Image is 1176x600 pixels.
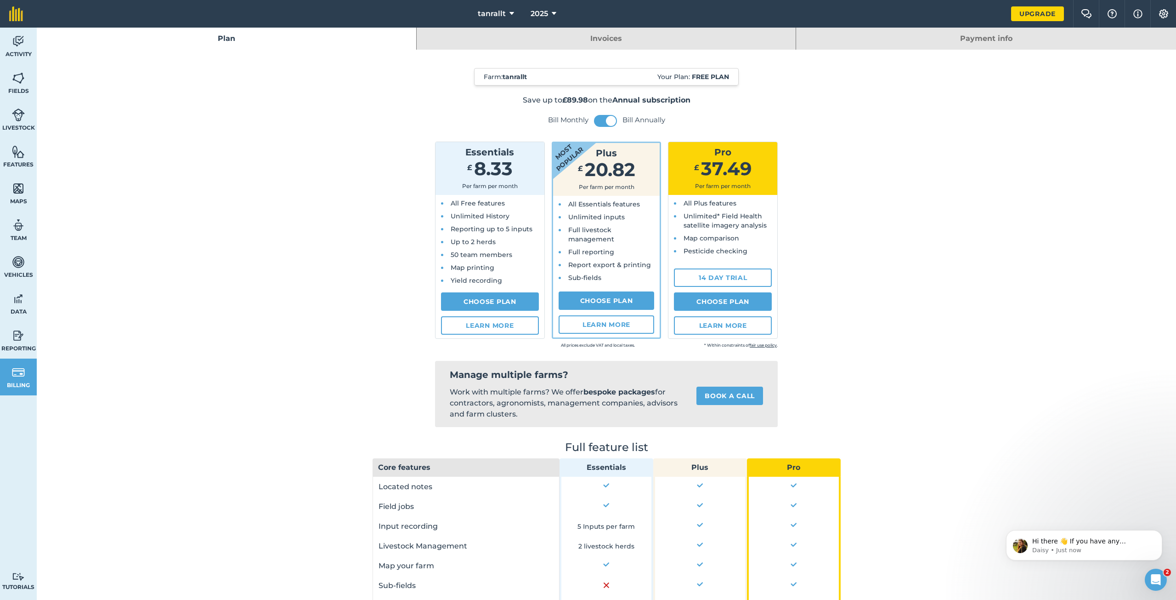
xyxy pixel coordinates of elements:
[674,269,772,287] a: 14 day trial
[692,73,729,81] strong: Free plan
[12,572,25,581] img: svg+xml;base64,PD94bWwgdmVyc2lvbj0iMS4wIiBlbmNvZGluZz0idXRmLTgiPz4KPCEtLSBHZW5lcmF0b3I6IEFkb2JlIE...
[484,72,527,81] span: Farm :
[789,579,799,589] img: Yes
[560,536,653,556] td: 2 livestock herds
[601,560,611,569] img: Yes
[560,458,653,477] th: Essentials
[585,158,635,181] span: 20.82
[696,387,763,405] a: Book a call
[474,157,513,180] span: 8.33
[1158,9,1169,18] img: A cog icon
[503,73,527,81] strong: tanrallt
[12,255,25,269] img: svg+xml;base64,PD94bWwgdmVyc2lvbj0iMS4wIiBlbmNvZGluZz0idXRmLTgiPz4KPCEtLSBHZW5lcmF0b3I6IEFkb2JlIE...
[12,182,25,195] img: svg+xml;base64,PHN2ZyB4bWxucz0iaHR0cDovL3d3dy53My5vcmcvMjAwMC9zdmciIHdpZHRoPSI1NiIgaGVpZ2h0PSI2MC...
[695,560,705,569] img: Yes
[373,516,560,536] td: Input recording
[373,576,560,595] td: Sub-fields
[373,95,841,106] p: Save up to on the
[451,263,494,272] span: Map printing
[568,274,601,282] span: Sub-fields
[12,329,25,343] img: svg+xml;base64,PD94bWwgdmVyc2lvbj0iMS4wIiBlbmNvZGluZz0idXRmLTgiPz4KPCEtLSBHZW5lcmF0b3I6IEFkb2JlIE...
[531,8,548,19] span: 2025
[1164,569,1171,576] span: 2
[441,292,539,311] a: Choose Plan
[992,511,1176,575] iframe: Intercom notifications message
[451,199,505,207] span: All Free features
[1107,9,1118,18] img: A question mark icon
[789,520,799,529] img: Yes
[417,28,796,50] a: Invoices
[568,261,651,269] span: Report export & printing
[612,96,690,104] strong: Annual subscription
[12,71,25,85] img: svg+xml;base64,PHN2ZyB4bWxucz0iaHR0cDovL3d3dy53My5vcmcvMjAwMC9zdmciIHdpZHRoPSI1NiIgaGVpZ2h0PSI2MC...
[559,291,655,310] a: Choose Plan
[596,148,617,159] span: Plus
[789,540,799,549] img: Yes
[653,458,747,477] th: Plus
[789,480,799,490] img: Yes
[568,248,614,256] span: Full reporting
[441,316,539,335] a: Learn more
[560,516,653,536] td: 5 Inputs per farm
[601,480,611,490] img: Yes
[373,458,560,477] th: Core features
[695,579,705,589] img: Yes
[714,147,731,158] span: Pro
[451,225,532,233] span: Reporting up to 5 inputs
[12,34,25,48] img: svg+xml;base64,PD94bWwgdmVyc2lvbj0iMS4wIiBlbmNvZGluZz0idXRmLTgiPz4KPCEtLSBHZW5lcmF0b3I6IEFkb2JlIE...
[450,368,763,381] h2: Manage multiple farms?
[526,116,601,186] strong: Most popular
[695,500,705,509] img: Yes
[12,218,25,232] img: svg+xml;base64,PD94bWwgdmVyc2lvbj0iMS4wIiBlbmNvZGluZz0idXRmLTgiPz4KPCEtLSBHZW5lcmF0b3I6IEFkb2JlIE...
[568,226,614,243] span: Full livestock management
[684,247,747,255] span: Pesticide checking
[559,315,655,334] a: Learn more
[12,108,25,122] img: svg+xml;base64,PD94bWwgdmVyc2lvbj0iMS4wIiBlbmNvZGluZz0idXRmLTgiPz4KPCEtLSBHZW5lcmF0b3I6IEFkb2JlIE...
[657,72,729,81] span: Your Plan:
[450,387,682,420] p: Work with multiple farms? We offer for contractors, agronomists, management companies, advisors a...
[373,497,560,516] td: Field jobs
[1081,9,1092,18] img: Two speech bubbles overlapping with the left bubble in the forefront
[747,458,841,477] th: Pro
[373,556,560,576] td: Map your farm
[373,477,560,497] td: Located notes
[601,500,611,509] img: Yes
[684,212,767,229] span: Unlimited* Field Health satellite imagery analysis
[478,8,506,19] span: tanrallt
[604,583,609,588] img: No
[583,388,655,396] strong: bespoke packages
[568,213,625,221] span: Unlimited inputs
[451,212,509,220] span: Unlimited History
[796,28,1176,50] a: Payment info
[1145,569,1167,591] iframe: Intercom live chat
[568,200,640,208] span: All Essentials features
[701,157,752,180] span: 37.49
[12,366,25,379] img: svg+xml;base64,PD94bWwgdmVyc2lvbj0iMS4wIiBlbmNvZGluZz0idXRmLTgiPz4KPCEtLSBHZW5lcmF0b3I6IEFkb2JlIE...
[579,183,634,190] span: Per farm per month
[789,500,799,509] img: Yes
[684,199,736,207] span: All Plus features
[562,96,588,104] strong: £89.98
[622,115,665,125] label: Bill Annually
[674,292,772,311] a: Choose Plan
[695,520,705,529] img: Yes
[465,147,514,158] span: Essentials
[695,183,751,189] span: Per farm per month
[492,341,635,350] small: All prices exclude VAT and local taxes.
[750,343,777,348] a: fair use policy
[684,234,739,242] span: Map comparison
[451,251,512,259] span: 50 team members
[548,115,588,125] label: Bill Monthly
[37,28,416,50] a: Plan
[373,442,841,453] h2: Full feature list
[695,540,705,549] img: Yes
[1133,8,1142,19] img: svg+xml;base64,PHN2ZyB4bWxucz0iaHR0cDovL3d3dy53My5vcmcvMjAwMC9zdmciIHdpZHRoPSIxNyIgaGVpZ2h0PSIxNy...
[12,145,25,159] img: svg+xml;base64,PHN2ZyB4bWxucz0iaHR0cDovL3d3dy53My5vcmcvMjAwMC9zdmciIHdpZHRoPSI1NiIgaGVpZ2h0PSI2MC...
[451,238,496,246] span: Up to 2 herds
[1011,6,1064,21] a: Upgrade
[462,183,518,189] span: Per farm per month
[373,536,560,556] td: Livestock Management
[467,163,472,172] span: £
